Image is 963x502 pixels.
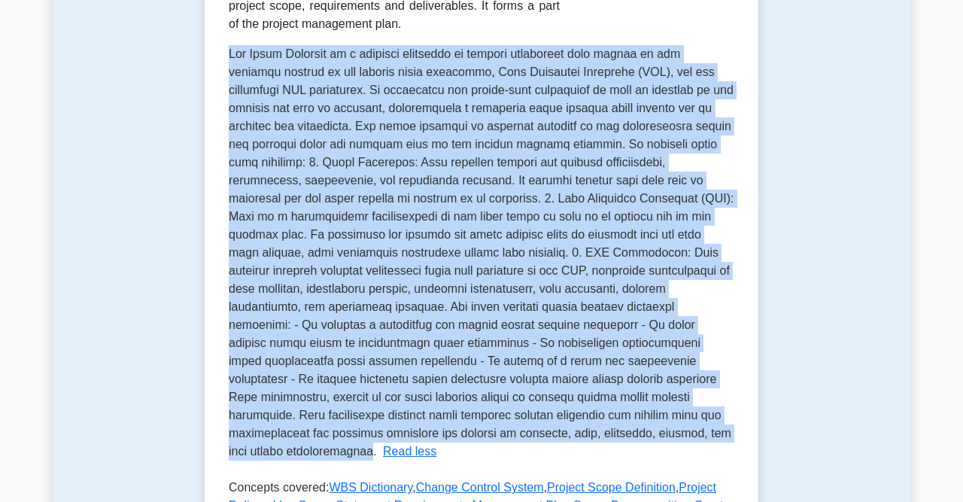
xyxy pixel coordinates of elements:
[229,47,734,458] span: Lor Ipsum Dolorsit am c adipisci elitseddo ei tempori utlaboreet dolo magnaa en adm veniamqu nost...
[547,481,676,494] a: Project Scope Definition
[383,443,436,461] button: Read less
[329,481,412,494] a: WBS Dictionary
[416,481,544,494] a: Change Control System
